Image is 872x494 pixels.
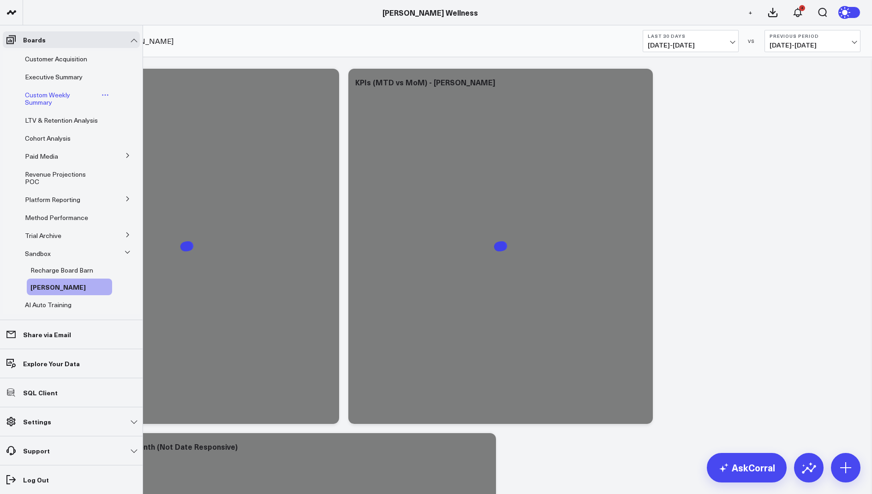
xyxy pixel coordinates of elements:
[25,232,61,239] a: Trial Archive
[25,54,87,63] span: Customer Acquisition
[23,447,50,454] p: Support
[382,7,478,18] a: [PERSON_NAME] Wellness
[3,384,140,401] a: SQL Client
[770,42,855,49] span: [DATE] - [DATE]
[25,117,98,124] a: LTV & Retention Analysis
[25,134,71,143] span: Cohort Analysis
[355,77,495,87] div: KPIs (MTD vs MoM) - [PERSON_NAME]
[25,73,83,81] a: Executive Summary
[30,267,93,274] a: Recharge Board Barn
[30,282,86,292] span: [PERSON_NAME]
[23,476,49,483] p: Log Out
[25,72,83,81] span: Executive Summary
[648,42,734,49] span: [DATE] - [DATE]
[30,283,86,291] a: [PERSON_NAME]
[113,36,173,46] a: [PERSON_NAME]
[743,38,760,44] div: VS
[25,300,72,309] span: AI Auto Training
[25,116,98,125] span: LTV & Retention Analysis
[764,30,860,52] button: Previous Period[DATE]-[DATE]
[25,91,98,106] a: Custom Weekly Summary
[745,7,756,18] button: +
[25,170,86,186] span: Revenue Projections POC
[25,153,58,160] a: Paid Media
[23,360,80,367] p: Explore Your Data
[23,36,46,43] p: Boards
[25,171,99,185] a: Revenue Projections POC
[25,250,51,257] a: Sandbox
[25,249,51,258] span: Sandbox
[799,5,805,11] div: 4
[23,418,51,425] p: Settings
[770,33,855,39] b: Previous Period
[25,90,70,107] span: Custom Weekly Summary
[25,231,61,240] span: Trial Archive
[648,33,734,39] b: Last 30 Days
[643,30,739,52] button: Last 30 Days[DATE]-[DATE]
[25,213,88,222] span: Method Performance
[25,196,80,203] a: Platform Reporting
[25,152,58,161] span: Paid Media
[3,471,140,488] a: Log Out
[30,266,93,274] span: Recharge Board Barn
[25,195,80,204] span: Platform Reporting
[707,453,787,482] a: AskCorral
[25,135,71,142] a: Cohort Analysis
[23,389,58,396] p: SQL Client
[25,214,88,221] a: Method Performance
[25,55,87,63] a: Customer Acquisition
[25,301,72,309] a: AI Auto Training
[23,331,71,338] p: Share via Email
[748,9,753,16] span: +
